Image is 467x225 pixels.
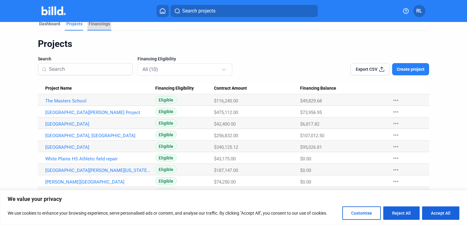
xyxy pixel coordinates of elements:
span: Contract Amount [214,86,247,91]
div: Financings [89,21,110,27]
button: RL [413,5,425,17]
mat-icon: more_horiz [392,189,399,197]
p: We use cookies to enhance your browsing experience, serve personalised ads or content, and analys... [8,209,327,217]
span: $475,112.00 [214,110,238,115]
img: Billd Company Logo [42,6,66,15]
a: [GEOGRAPHIC_DATA][PERSON_NAME] Project [45,110,151,115]
span: Export CSV [356,66,377,72]
mat-icon: more_horiz [392,120,399,127]
span: $95,026.81 [300,145,322,150]
span: $0.00 [300,168,311,173]
button: Search projects [171,5,318,17]
span: Financing Eligibility [138,56,176,62]
mat-icon: more_horiz [392,108,399,116]
mat-select-trigger: All (10) [142,66,158,72]
mat-icon: more_horiz [392,143,399,150]
a: [GEOGRAPHIC_DATA] [45,145,151,150]
div: Contract Amount [214,86,300,91]
span: $0.00 [300,179,311,185]
span: Search [38,56,51,62]
input: Search [49,63,129,76]
span: Eligible [155,142,177,150]
a: [PERSON_NAME][GEOGRAPHIC_DATA] [45,179,151,185]
span: Financing Eligibility [155,86,194,91]
span: Eligible [155,96,177,104]
span: $49,829.68 [300,98,322,104]
a: [GEOGRAPHIC_DATA] [45,121,151,127]
a: White Plains HS Athletic field repair [45,156,151,162]
span: $42,400.00 [214,121,236,127]
span: $6,817.82 [300,121,319,127]
span: RL [416,7,422,15]
span: Eligible [155,154,177,162]
button: Create project [392,63,429,75]
span: $73,956.95 [300,110,322,115]
span: Create project [397,66,425,72]
a: [GEOGRAPHIC_DATA][PERSON_NAME][US_STATE] Drainage [45,168,151,173]
span: Eligible [155,131,177,138]
button: Export CSV [351,63,390,75]
button: Customise [342,206,381,220]
mat-icon: more_horiz [392,155,399,162]
span: Eligible [155,108,177,115]
button: Reject All [383,206,420,220]
span: $74,250.00 [214,179,236,185]
span: Financing Balance [300,86,336,91]
span: $107,012.50 [300,133,324,138]
mat-icon: more_horiz [392,97,399,104]
span: $116,240.00 [214,98,238,104]
span: Search projects [182,7,215,15]
button: Accept All [422,206,459,220]
div: Projects [66,21,83,27]
mat-icon: more_horiz [392,178,399,185]
p: We value your privacy [8,195,459,203]
span: Eligible [155,177,177,185]
span: $0.00 [300,156,311,162]
a: The Masters School [45,98,151,104]
span: Project Name [45,86,72,91]
span: $43,175.00 [214,156,236,162]
span: Eligible [155,119,177,127]
span: Eligible [155,189,177,196]
div: Financing Eligibility [155,86,214,91]
span: $256,832.00 [214,133,238,138]
span: $340,125.12 [214,145,238,150]
div: Financing Balance [300,86,386,91]
div: Project Name [45,86,155,91]
span: $187,147.00 [214,168,238,173]
span: Eligible [155,166,177,173]
mat-icon: more_horiz [392,131,399,139]
div: Projects [38,38,429,50]
div: Dashboard [39,21,60,27]
mat-icon: more_horiz [392,166,399,173]
a: [GEOGRAPHIC_DATA], [GEOGRAPHIC_DATA] [45,133,151,138]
